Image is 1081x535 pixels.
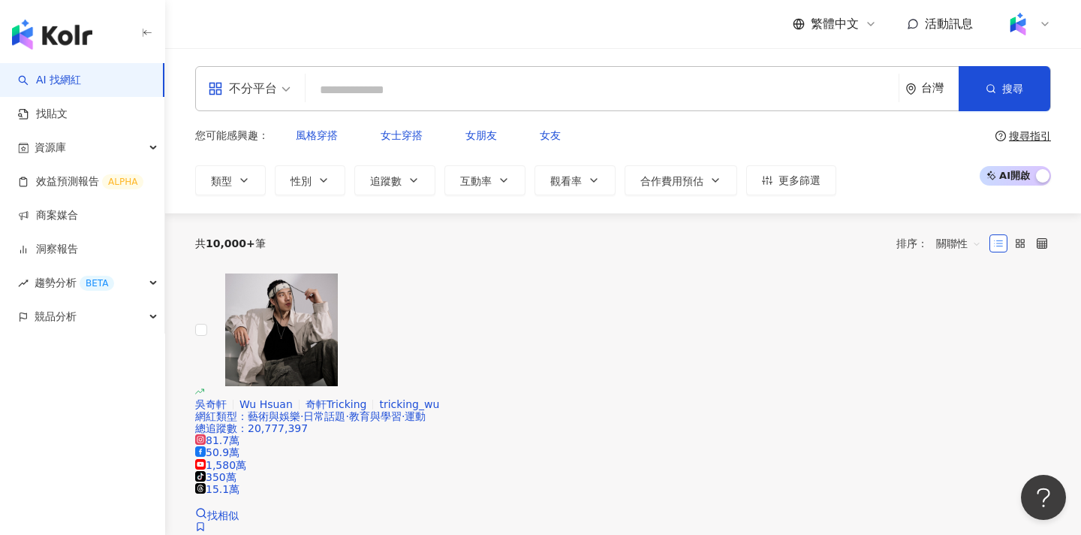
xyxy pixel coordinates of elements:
span: · [402,410,405,422]
a: 效益預測報告ALPHA [18,174,143,189]
span: 更多篩選 [778,174,821,186]
span: appstore [208,81,223,96]
span: Wu Hsuan [239,398,293,410]
button: 女朋友 [450,120,513,150]
button: 女友 [524,120,577,150]
span: 吳奇軒 [195,398,227,410]
button: 互動率 [444,165,525,195]
div: 排序： [896,231,989,255]
span: 奇軒Tricking [306,398,367,410]
img: logo [12,20,92,50]
span: 您可能感興趣： [195,129,269,141]
span: 繁體中文 [811,16,859,32]
a: 洞察報告 [18,242,78,257]
span: 競品分析 [35,300,77,334]
span: 追蹤數 [370,175,402,187]
a: searchAI 找網紅 [18,73,81,88]
span: · [345,410,348,422]
span: 資源庫 [35,131,66,165]
button: 觀看率 [534,165,616,195]
a: 找貼文 [18,107,68,122]
div: 不分平台 [208,77,277,101]
span: rise [18,278,29,289]
button: 性別 [275,165,345,195]
button: 搜尋 [959,66,1050,111]
img: KOL Avatar [225,274,338,386]
a: 商案媒合 [18,208,78,223]
button: 追蹤數 [354,165,435,195]
img: Kolr%20app%20icon%20%281%29.png [1004,10,1032,38]
span: 教育與學習 [349,410,402,422]
span: 活動訊息 [925,17,973,31]
span: 趨勢分析 [35,266,114,300]
span: 合作費用預估 [640,175,703,187]
span: 風格穿搭 [296,129,338,141]
span: environment [905,83,917,95]
span: question-circle [995,131,1006,141]
span: 關聯性 [936,231,981,255]
button: 類型 [195,165,266,195]
span: 15.1萬 [195,483,239,495]
div: 總追蹤數 ： 20,777,397 [195,422,1051,434]
span: 50.9萬 [195,446,239,458]
span: 觀看率 [550,175,582,187]
button: 合作費用預估 [625,165,737,195]
span: 性別 [291,175,312,187]
iframe: Help Scout Beacon - Open [1021,475,1066,520]
span: 10,000+ [206,237,255,249]
span: 女友 [540,129,561,141]
span: 類型 [211,175,232,187]
span: 運動 [405,410,426,422]
div: 共 筆 [195,237,266,249]
span: · [300,410,303,422]
div: BETA [80,276,114,291]
button: 女士穿搭 [365,120,438,150]
span: 81.7萬 [195,434,239,446]
div: 搜尋指引 [1009,130,1051,142]
span: 350萬 [195,471,236,483]
button: 更多篩選 [746,165,836,195]
span: 日常話題 [303,410,345,422]
span: tricking_wu [379,398,439,410]
div: 台灣 [921,82,959,95]
span: 找相似 [207,509,239,521]
span: 女朋友 [465,129,497,141]
span: 女士穿搭 [381,129,423,141]
a: 找相似 [195,507,239,521]
div: 網紅類型 ： [195,410,1051,422]
span: 1,580萬 [195,459,246,471]
span: 藝術與娛樂 [248,410,300,422]
span: 互動率 [460,175,492,187]
span: 搜尋 [1002,83,1023,95]
button: 風格穿搭 [280,120,354,150]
